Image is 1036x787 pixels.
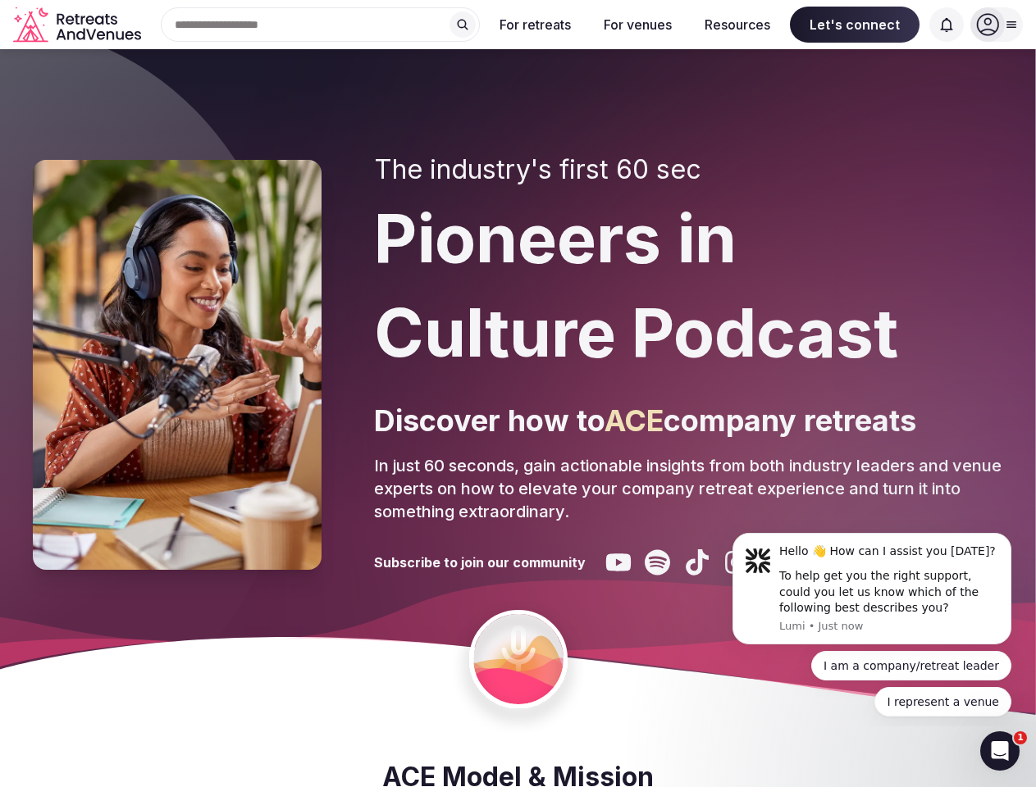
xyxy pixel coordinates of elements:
p: Discover how to company retreats [374,400,1003,441]
h1: Pioneers in Culture Podcast [374,192,1003,380]
button: For retreats [486,7,584,43]
img: Pioneers in Culture Podcast [33,160,322,570]
p: In just 60 seconds, gain actionable insights from both industry leaders and venue experts on how ... [374,454,1003,523]
button: Resources [691,7,783,43]
span: 1 [1014,731,1027,744]
iframe: Intercom notifications message [708,518,1036,726]
iframe: Intercom live chat [980,731,1020,771]
a: Visit the homepage [13,7,144,43]
span: Let's connect [790,7,920,43]
span: ACE [605,403,664,439]
h2: The industry's first 60 sec [374,154,1003,185]
h3: Subscribe to join our community [374,553,586,571]
svg: Retreats and Venues company logo [13,7,144,43]
button: For venues [591,7,685,43]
